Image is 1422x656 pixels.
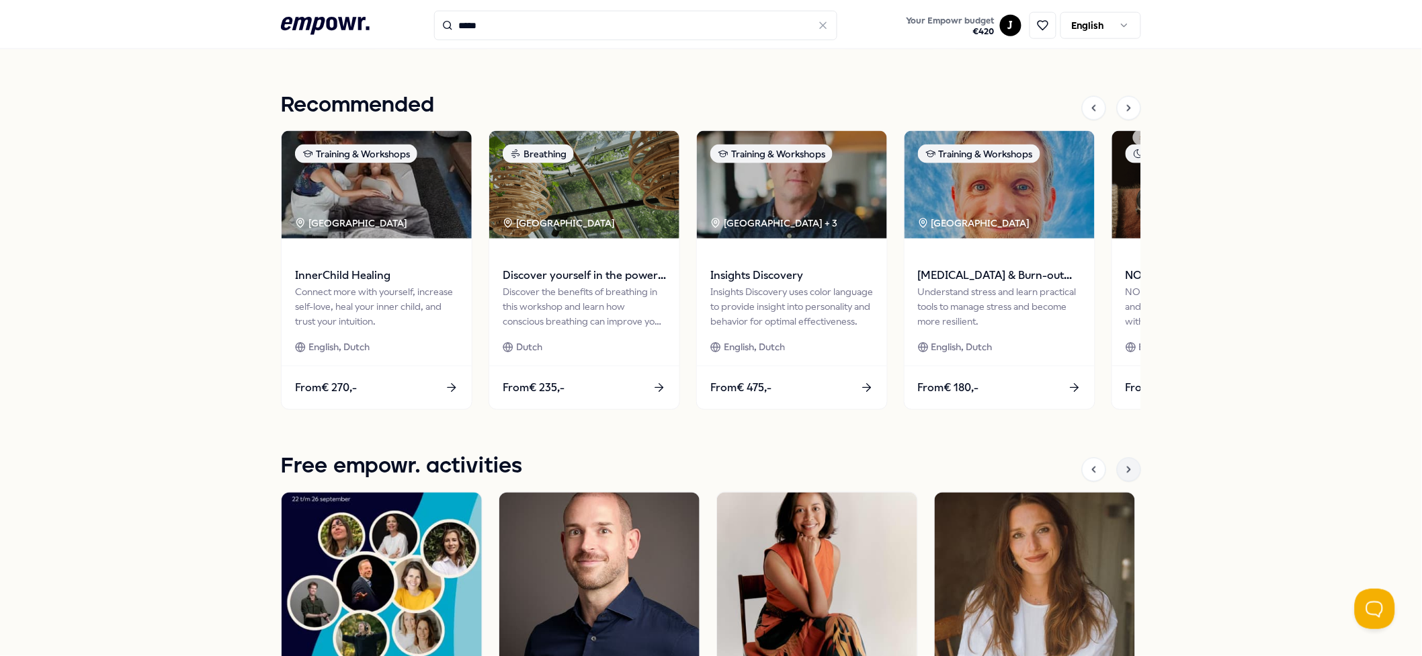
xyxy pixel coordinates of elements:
[904,130,1095,410] a: package imageTraining & Workshops[GEOGRAPHIC_DATA] [MEDICAL_DATA] & Burn-out PreventieUnderstand ...
[503,380,564,397] span: From € 235,-
[918,216,1032,231] div: [GEOGRAPHIC_DATA]
[1126,380,1188,397] span: From € 330,-
[295,284,458,329] div: Connect more with yourself, increase self-love, heal your inner child, and trust your intuition.
[503,216,617,231] div: [GEOGRAPHIC_DATA]
[710,145,833,163] div: Training & Workshops
[710,284,874,329] div: Insights Discovery uses color language to provide insight into personality and behavior for optim...
[295,267,458,284] span: InnerChild Healing
[696,130,888,410] a: package imageTraining & Workshops[GEOGRAPHIC_DATA] + 3Insights DiscoveryInsights Discovery uses c...
[1355,589,1395,629] iframe: Help Scout Beacon - Open
[710,267,874,284] span: Insights Discovery
[918,284,1081,329] div: Understand stress and learn practical tools to manage stress and become more resilient.
[489,130,680,410] a: package imageBreathing[GEOGRAPHIC_DATA] Discover yourself in the power of your breathDiscover the...
[918,380,979,397] span: From € 180,-
[710,380,771,397] span: From € 475,-
[1112,131,1302,239] img: package image
[503,145,574,163] div: Breathing
[282,131,472,239] img: package image
[489,131,679,239] img: package image
[1139,340,1200,355] span: English, Dutch
[904,13,997,40] button: Your Empowr budget€420
[901,11,1000,40] a: Your Empowr budget€420
[1112,130,1303,410] a: package imageSleepNOWATCH: SmartwatchNOWATCH measures stress, sleep, and heart rate to improve yo...
[907,26,995,37] span: € 420
[434,11,837,40] input: Search for products, categories or subcategories
[308,340,370,355] span: English, Dutch
[907,15,995,26] span: Your Empowr budget
[931,340,993,355] span: English, Dutch
[697,131,887,239] img: package image
[1000,15,1021,36] button: J
[295,216,409,231] div: [GEOGRAPHIC_DATA]
[710,216,837,231] div: [GEOGRAPHIC_DATA] + 3
[1126,284,1289,329] div: NOWATCH measures stress, sleep, and heart rate to improve your health with research-grade data.
[503,267,666,284] span: Discover yourself in the power of your breath
[905,131,1095,239] img: package image
[281,130,472,410] a: package imageTraining & Workshops[GEOGRAPHIC_DATA] InnerChild HealingConnect more with yourself, ...
[1126,267,1289,284] span: NOWATCH: Smartwatch
[295,380,357,397] span: From € 270,-
[281,89,434,122] h1: Recommended
[918,267,1081,284] span: [MEDICAL_DATA] & Burn-out Preventie
[724,340,785,355] span: English, Dutch
[918,145,1040,163] div: Training & Workshops
[281,450,522,484] h1: Free empowr. activities
[503,284,666,329] div: Discover the benefits of breathing in this workshop and learn how conscious breathing can improve...
[516,340,542,355] span: Dutch
[295,145,417,163] div: Training & Workshops
[1126,145,1178,163] div: Sleep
